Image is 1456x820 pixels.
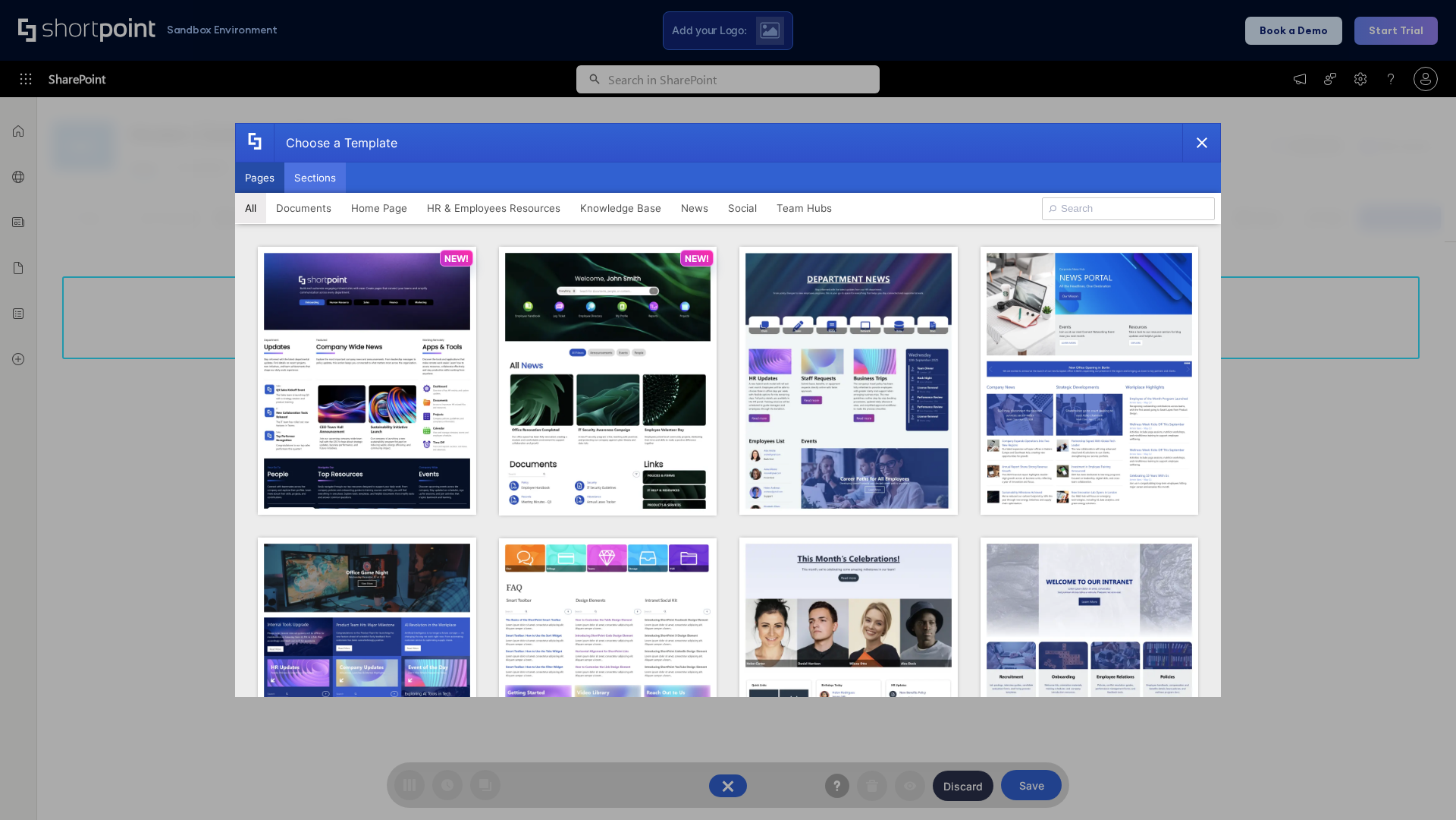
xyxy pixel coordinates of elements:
button: Team Hubs [767,193,842,223]
button: Sections [284,162,346,193]
button: Pages [235,162,284,193]
button: All [235,193,266,223]
input: Search [1042,197,1215,220]
p: NEW! [444,253,469,264]
button: News [671,193,718,223]
iframe: Chat Widget [1380,747,1456,820]
button: Social [718,193,767,223]
div: template selector [235,123,1221,697]
p: NEW! [685,253,709,264]
button: Documents [266,193,341,223]
button: Knowledge Base [570,193,671,223]
button: HR & Employees Resources [417,193,570,223]
div: Choose a Template [274,124,397,162]
button: Home Page [341,193,417,223]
